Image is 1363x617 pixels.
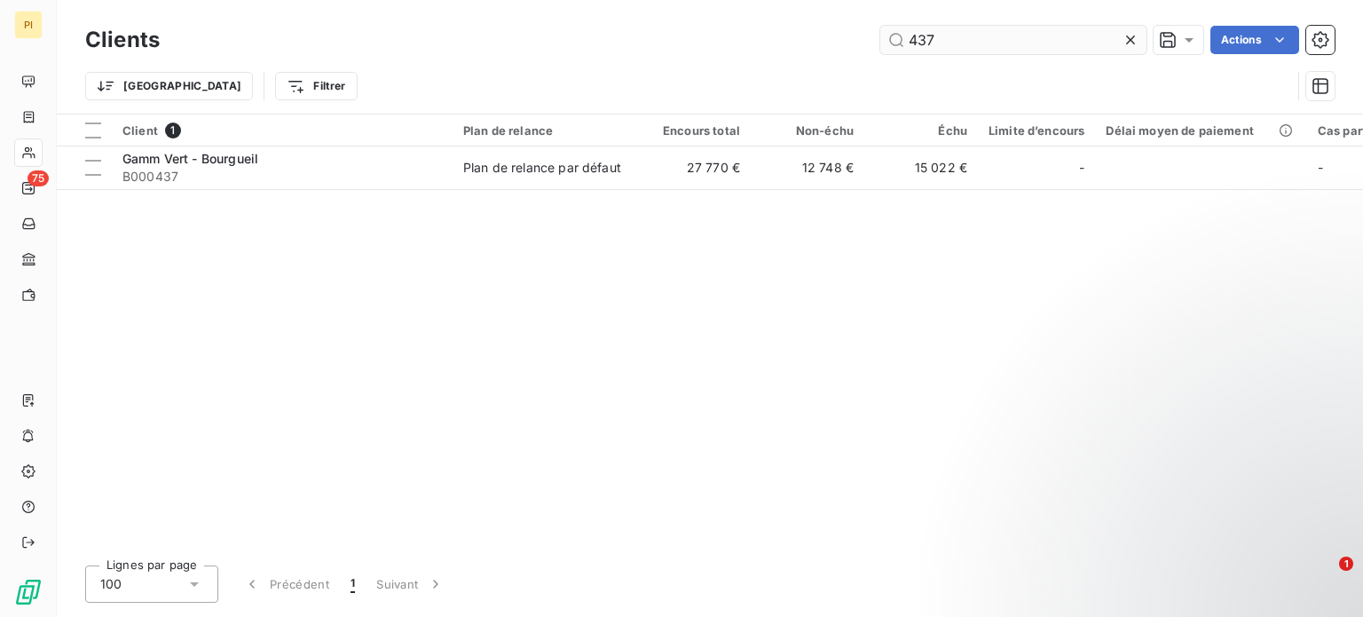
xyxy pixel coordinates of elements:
span: 1 [351,575,355,593]
span: B000437 [122,168,442,186]
span: - [1318,160,1323,175]
button: Précédent [232,566,340,603]
div: Encours total [648,123,740,138]
img: Logo LeanPay [14,578,43,606]
button: 1 [340,566,366,603]
div: Échu [875,123,967,138]
button: Filtrer [275,72,357,100]
iframe: Intercom live chat [1303,557,1345,599]
div: Plan de relance par défaut [463,159,621,177]
input: Rechercher [880,26,1146,54]
span: Gamm Vert - Bourgueil [122,151,258,166]
td: 15 022 € [864,146,978,189]
button: [GEOGRAPHIC_DATA] [85,72,253,100]
span: Client [122,123,158,138]
div: Non-échu [761,123,854,138]
span: 75 [28,170,49,186]
td: 12 748 € [751,146,864,189]
span: 1 [165,123,181,138]
td: 27 770 € [637,146,751,189]
div: Plan de relance [463,123,626,138]
div: PI [14,11,43,39]
button: Suivant [366,566,455,603]
button: Actions [1210,26,1299,54]
div: Délai moyen de paiement [1106,123,1296,138]
span: - [1079,159,1084,177]
span: 1 [1339,557,1353,571]
span: 100 [100,575,122,593]
iframe: Intercom notifications message [1008,445,1363,569]
h3: Clients [85,24,160,56]
div: Limite d’encours [989,123,1084,138]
